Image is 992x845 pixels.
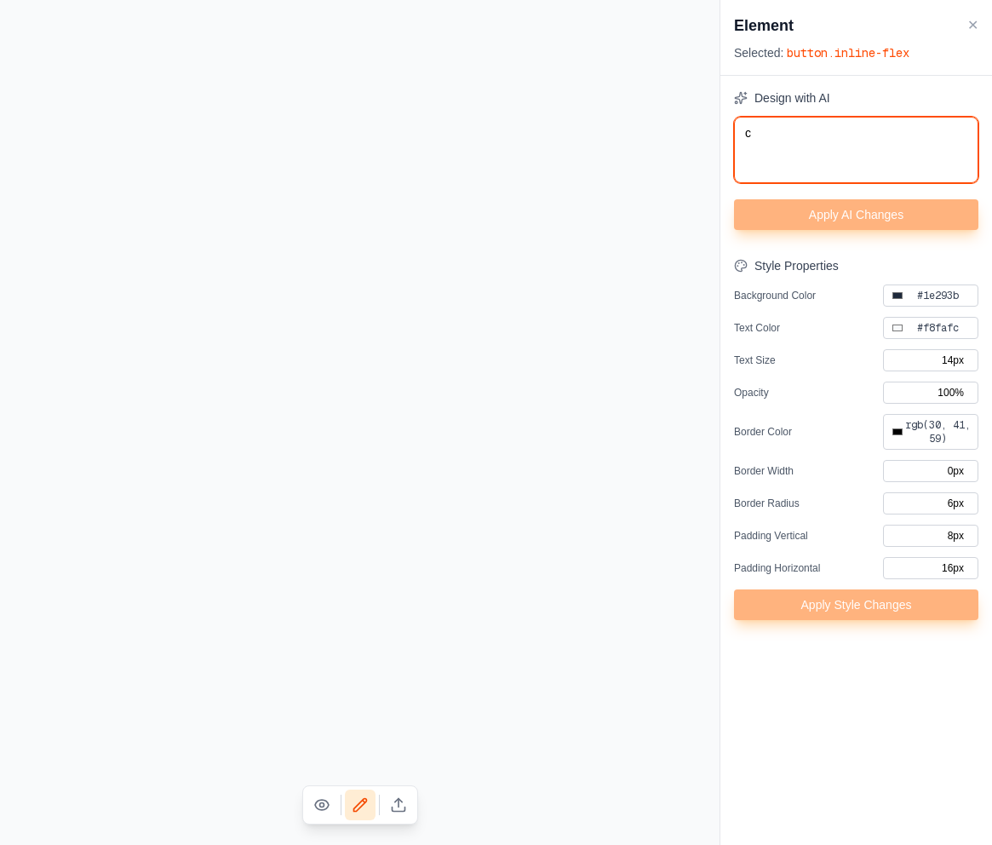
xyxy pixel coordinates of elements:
[307,790,337,820] button: View Mode
[754,89,830,106] h5: Design with AI
[891,321,904,335] input: #f8fafc
[904,418,971,445] span: rgb(30, 41, 59)
[734,321,883,335] label: Text Color
[734,199,978,230] button: Apply AI Changes
[734,589,978,620] button: Apply Style Changes
[734,425,883,439] label: Border Color
[734,529,883,543] label: Padding Vertical
[904,321,971,335] span: #f8fafc
[734,561,883,575] label: Padding Horizontal
[967,15,978,36] button: ✕
[787,45,909,60] span: button .inline-flex
[345,790,376,820] button: Edit Mode
[904,289,971,302] span: #1e293b
[734,464,883,478] label: Border Width
[754,257,839,274] h5: Style Properties
[891,289,904,302] input: #1e293b
[734,289,883,302] label: Background Color
[734,44,978,61] div: Selected:
[891,425,904,439] input: rgb(30, 41, 59)
[734,354,883,367] label: Text Size
[383,790,414,820] button: Publish Changes
[734,14,794,37] h3: Element
[883,382,978,404] input: 100%
[734,386,883,400] label: Opacity
[734,497,883,510] label: Border Radius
